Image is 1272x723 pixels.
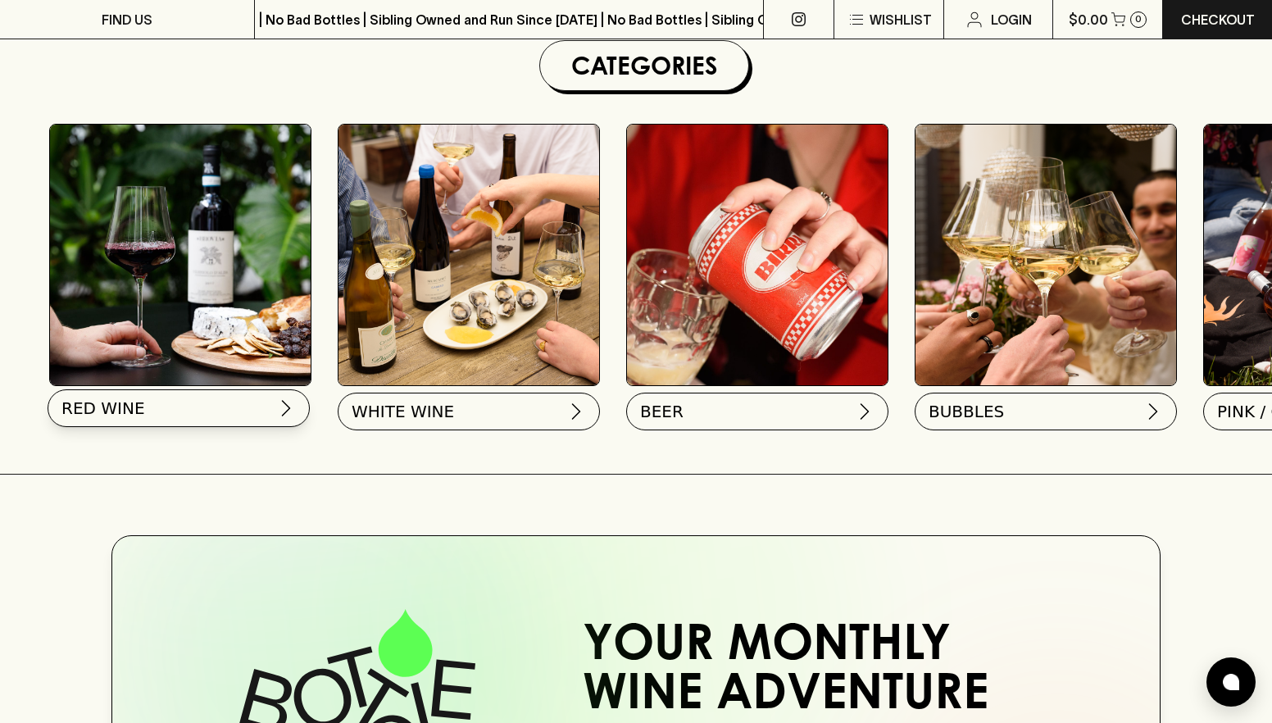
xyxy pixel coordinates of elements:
img: 2022_Festive_Campaign_INSTA-16 1 [915,125,1176,385]
p: $0.00 [1069,10,1108,30]
p: Login [991,10,1032,30]
span: WHITE WINE [352,400,454,423]
button: WHITE WINE [338,393,600,430]
p: Checkout [1181,10,1255,30]
img: chevron-right.svg [855,402,874,421]
h2: Your Monthly Wine Adventure [583,623,1055,721]
span: BEER [640,400,684,423]
button: BEER [626,393,888,430]
img: optimise [338,125,599,385]
span: RED WINE [61,397,145,420]
p: 0 [1135,15,1142,24]
p: Wishlist [870,10,932,30]
button: RED WINE [48,389,310,427]
img: chevron-right.svg [276,398,296,418]
button: BUBBLES [915,393,1177,430]
img: chevron-right.svg [1143,402,1163,421]
h1: Categories [547,48,742,84]
p: FIND US [102,10,152,30]
span: BUBBLES [929,400,1004,423]
img: Red Wine Tasting [50,125,311,385]
img: chevron-right.svg [566,402,586,421]
img: bubble-icon [1223,674,1239,690]
img: BIRRA_GOOD-TIMES_INSTA-2 1/optimise?auth=Mjk3MjY0ODMzMw__ [627,125,888,385]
